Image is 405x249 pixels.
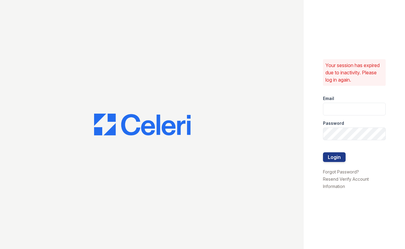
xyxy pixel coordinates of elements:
a: Forgot Password? [323,169,359,174]
button: Login [323,152,346,162]
a: Resend Verify Account Information [323,176,369,189]
img: CE_Logo_Blue-a8612792a0a2168367f1c8372b55b34899dd931a85d93a1a3d3e32e68fde9ad4.png [94,114,191,135]
p: Your session has expired due to inactivity. Please log in again. [325,62,383,83]
label: Email [323,95,334,102]
label: Password [323,120,344,126]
